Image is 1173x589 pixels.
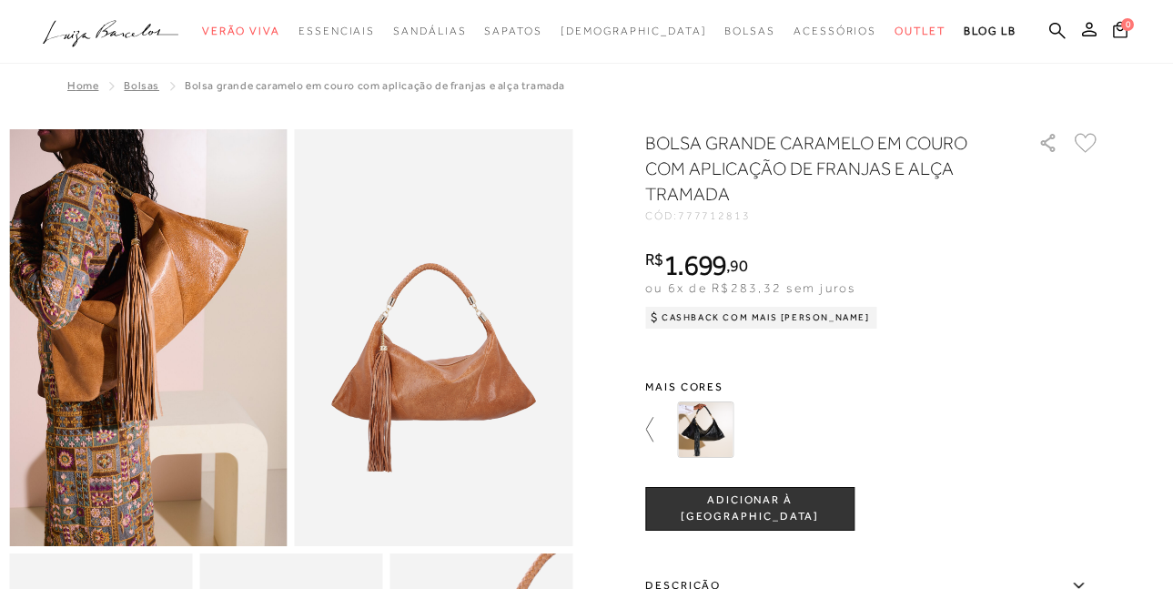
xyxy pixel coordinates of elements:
span: Sandálias [393,25,466,37]
div: Cashback com Mais [PERSON_NAME] [645,307,877,329]
span: 1.699 [663,249,727,281]
a: Bolsas [124,79,159,92]
button: ADICIONAR À [GEOGRAPHIC_DATA] [645,487,854,531]
a: categoryNavScreenReaderText [484,15,541,48]
a: noSubCategoriesText [561,15,707,48]
img: image [9,129,288,546]
span: [DEMOGRAPHIC_DATA] [561,25,707,37]
img: BOLSA GRANDE PRETA EM COURO COM APLICAÇÃO DE FRANJAS E ALÇA TRAMADA [677,401,733,458]
span: 0 [1121,18,1134,31]
i: R$ [645,251,663,268]
a: categoryNavScreenReaderText [794,15,876,48]
a: Home [67,79,98,92]
span: Mais cores [645,381,1100,392]
span: Outlet [895,25,945,37]
a: categoryNavScreenReaderText [724,15,775,48]
span: Bolsas [724,25,775,37]
span: Verão Viva [202,25,280,37]
i: , [726,258,747,274]
span: 777712813 [678,209,751,222]
button: 0 [1107,20,1133,45]
h1: BOLSA GRANDE CARAMELO EM COURO COM APLICAÇÃO DE FRANJAS E ALÇA TRAMADA [645,130,986,207]
a: categoryNavScreenReaderText [393,15,466,48]
a: categoryNavScreenReaderText [202,15,280,48]
span: ADICIONAR À [GEOGRAPHIC_DATA] [646,493,854,524]
span: BLOG LB [964,25,1016,37]
a: BLOG LB [964,15,1016,48]
span: BOLSA GRANDE CARAMELO EM COURO COM APLICAÇÃO DE FRANJAS E ALÇA TRAMADA [185,79,565,92]
div: CÓD: [645,210,1009,221]
span: ou 6x de R$283,32 sem juros [645,280,855,295]
span: 90 [730,256,747,275]
a: categoryNavScreenReaderText [895,15,945,48]
img: image [295,129,573,546]
span: Essenciais [298,25,375,37]
span: Sapatos [484,25,541,37]
span: Acessórios [794,25,876,37]
a: categoryNavScreenReaderText [298,15,375,48]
